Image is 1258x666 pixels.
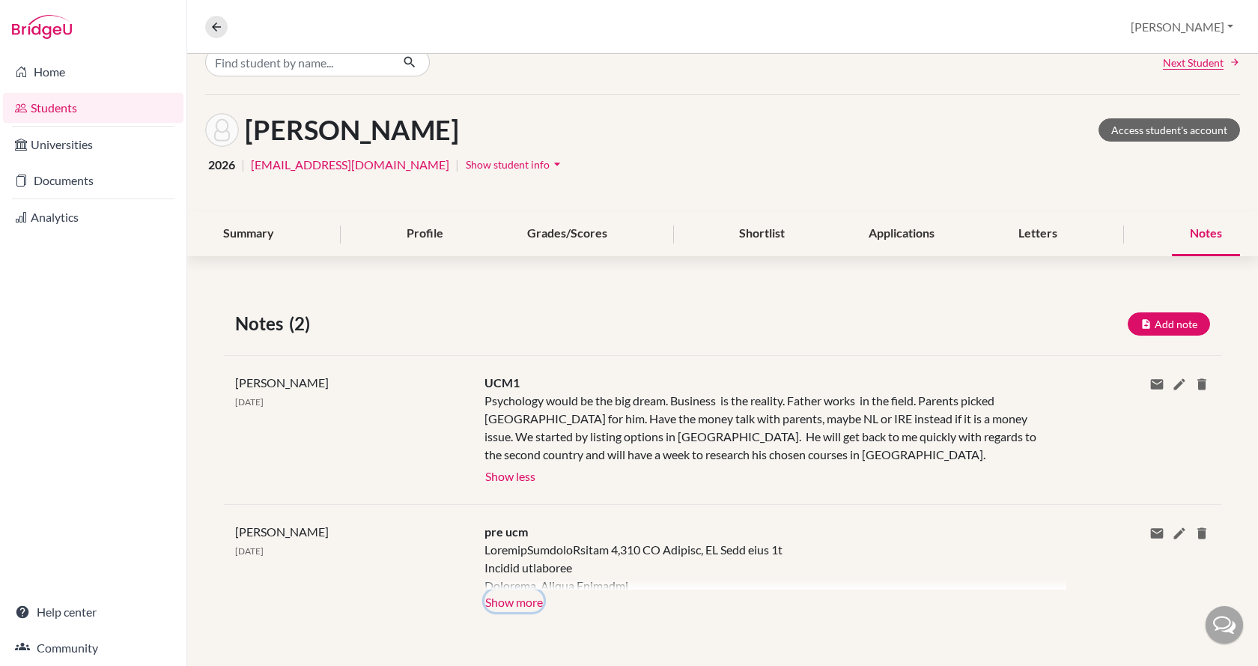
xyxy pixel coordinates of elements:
[235,375,329,390] span: [PERSON_NAME]
[550,157,565,172] i: arrow_drop_down
[1099,118,1240,142] a: Access student's account
[3,597,183,627] a: Help center
[484,524,528,539] span: pre ucm
[3,57,183,87] a: Home
[851,212,952,256] div: Applications
[245,114,459,146] h1: [PERSON_NAME]
[465,153,565,176] button: Show student infoarrow_drop_down
[484,590,544,612] button: Show more
[1124,13,1240,41] button: [PERSON_NAME]
[205,113,239,147] img: Ádám Szőke's avatar
[3,130,183,160] a: Universities
[12,15,72,39] img: Bridge-U
[484,541,1044,590] div: LoremipSumdoloRsitam 4,310 CO Adipisc, EL Sedd eius 1t Incidid utlaboree Dolorema, Aliqua Enimadm...
[235,310,289,337] span: Notes
[241,156,245,174] span: |
[3,166,183,196] a: Documents
[1163,55,1240,70] a: Next Student
[389,212,461,256] div: Profile
[205,212,292,256] div: Summary
[484,464,536,486] button: Show less
[34,10,64,24] span: Help
[208,156,235,174] span: 2026
[1172,212,1240,256] div: Notes
[1000,212,1075,256] div: Letters
[235,545,264,557] span: [DATE]
[484,375,520,390] span: UCM1
[251,156,449,174] a: [EMAIL_ADDRESS][DOMAIN_NAME]
[455,156,459,174] span: |
[3,93,183,123] a: Students
[721,212,803,256] div: Shortlist
[3,202,183,232] a: Analytics
[466,158,550,171] span: Show student info
[235,524,329,539] span: [PERSON_NAME]
[1128,312,1210,336] button: Add note
[235,396,264,408] span: [DATE]
[205,48,391,76] input: Find student by name...
[289,310,316,337] span: (2)
[1163,55,1224,70] span: Next Student
[484,392,1044,464] div: Psychology would be the big dream. Business is the reality. Father works in the field. Parents pi...
[509,212,625,256] div: Grades/Scores
[3,633,183,663] a: Community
